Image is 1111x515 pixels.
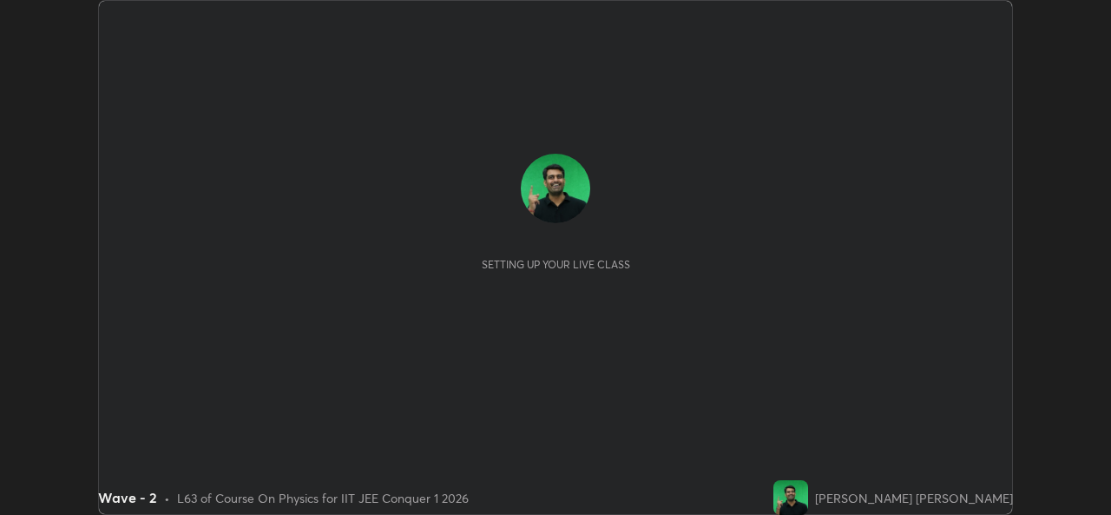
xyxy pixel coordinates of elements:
[815,489,1013,507] div: [PERSON_NAME] [PERSON_NAME]
[521,154,590,223] img: 53243d61168c4ba19039909d99802f93.jpg
[482,258,630,271] div: Setting up your live class
[98,487,157,508] div: Wave - 2
[177,489,469,507] div: L63 of Course On Physics for IIT JEE Conquer 1 2026
[164,489,170,507] div: •
[773,480,808,515] img: 53243d61168c4ba19039909d99802f93.jpg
